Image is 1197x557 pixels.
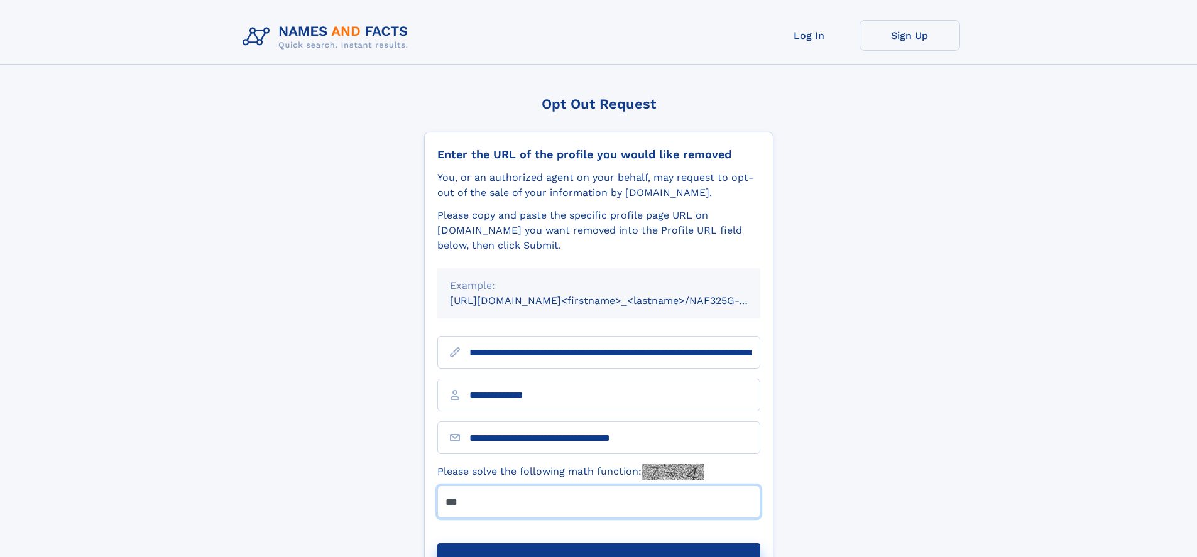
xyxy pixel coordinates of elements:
[437,148,760,161] div: Enter the URL of the profile you would like removed
[437,464,704,480] label: Please solve the following math function:
[860,20,960,51] a: Sign Up
[759,20,860,51] a: Log In
[424,96,773,112] div: Opt Out Request
[437,170,760,200] div: You, or an authorized agent on your behalf, may request to opt-out of the sale of your informatio...
[450,278,748,293] div: Example:
[437,208,760,253] div: Please copy and paste the specific profile page URL on [DOMAIN_NAME] you want removed into the Pr...
[450,295,784,306] small: [URL][DOMAIN_NAME]<firstname>_<lastname>/NAF325G-xxxxxxxx
[238,20,418,54] img: Logo Names and Facts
